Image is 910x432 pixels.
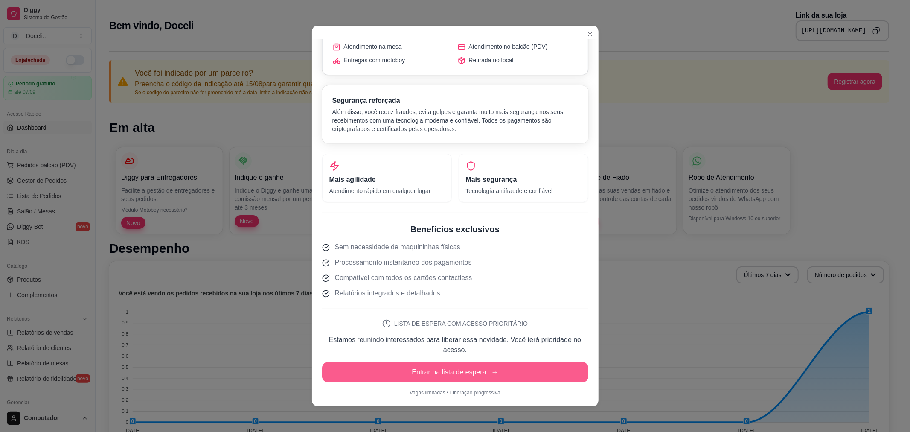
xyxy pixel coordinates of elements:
[322,335,588,355] p: Estamos reunindo interessados para liberar essa novidade. Você terá prioridade no acesso.
[466,187,581,195] p: Tecnologia antifraude e confiável
[583,27,597,41] button: Close
[322,362,588,382] button: Entrar na lista de espera
[469,42,548,51] span: Atendimento no balcão (PDV)
[469,56,514,64] span: Retirada no local
[332,96,578,106] h3: Segurança reforçada
[335,273,472,283] span: Compatível com todos os cartões contactless
[332,108,578,133] p: Além disso, você reduz fraudes, evita golpes e garanta muito mais segurança nos seus recebimentos...
[335,242,460,252] span: Sem necessidade de maquininhas físicas
[335,257,472,268] span: Processamento instantâneo dos pagamentos
[329,175,445,185] h3: Mais agilidade
[329,187,445,195] p: Atendimento rápido em qualquer lugar
[335,288,440,298] span: Relatórios integrados e detalhados
[394,319,528,328] span: LISTA DE ESPERA COM ACESSO PRIORITÁRIO
[344,56,405,64] span: Entregas com motoboy
[466,175,581,185] h3: Mais segurança
[322,389,588,396] p: Vagas limitadas • Liberação progressiva
[322,223,588,235] h2: Benefícios exclusivos
[491,367,498,377] span: →
[344,42,402,51] span: Atendimento na mesa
